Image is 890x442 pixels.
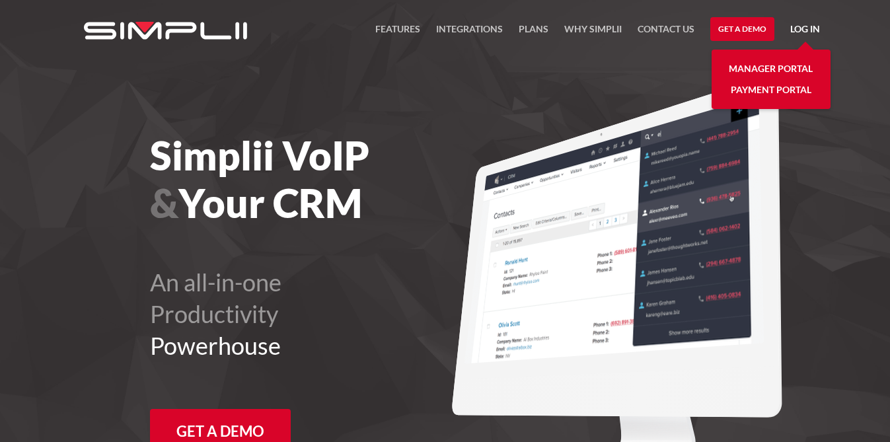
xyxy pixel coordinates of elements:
[731,79,811,100] a: Payment Portal
[436,21,503,45] a: Integrations
[375,21,420,45] a: FEATURES
[519,21,548,45] a: Plans
[638,21,694,45] a: Contact US
[84,22,247,40] img: Simplii
[150,331,281,360] span: Powerhouse
[150,179,178,227] span: &
[150,131,518,227] h1: Simplii VoIP Your CRM
[564,21,622,45] a: Why Simplii
[790,21,820,41] a: Log in
[150,266,518,361] h2: An all-in-one Productivity
[710,17,774,41] a: Get a Demo
[729,58,813,79] a: Manager Portal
